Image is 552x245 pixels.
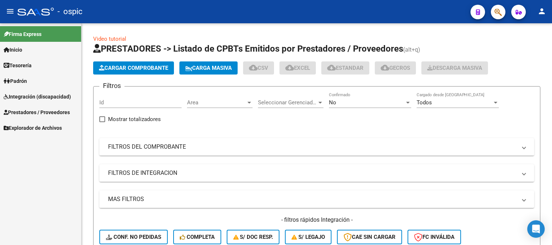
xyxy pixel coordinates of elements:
span: Gecros [381,65,410,71]
span: No [329,99,336,106]
button: Cargar Comprobante [93,61,174,75]
mat-icon: person [537,7,546,16]
div: Open Intercom Messenger [527,220,545,238]
mat-icon: cloud_download [327,63,336,72]
mat-expansion-panel-header: FILTROS DE INTEGRACION [99,164,534,182]
span: Completa [180,234,215,240]
button: CAE SIN CARGAR [337,230,402,244]
span: Prestadores / Proveedores [4,108,70,116]
span: Area [187,99,246,106]
mat-panel-title: FILTROS DE INTEGRACION [108,169,517,177]
mat-expansion-panel-header: FILTROS DEL COMPROBANTE [99,138,534,156]
span: - ospic [57,4,83,20]
button: EXCEL [279,61,316,75]
span: Explorador de Archivos [4,124,62,132]
span: Seleccionar Gerenciador [258,99,317,106]
span: Integración (discapacidad) [4,93,71,101]
mat-icon: menu [6,7,15,16]
button: CSV [243,61,274,75]
app-download-masive: Descarga masiva de comprobantes (adjuntos) [421,61,488,75]
span: CSV [249,65,268,71]
span: Mostrar totalizadores [108,115,161,124]
mat-expansion-panel-header: MAS FILTROS [99,190,534,208]
button: FC Inválida [408,230,461,244]
button: S/ Doc Resp. [227,230,280,244]
h4: - filtros rápidos Integración - [99,216,534,224]
span: Cargar Comprobante [99,65,168,71]
span: Estandar [327,65,364,71]
button: Completa [173,230,221,244]
button: S/ legajo [285,230,331,244]
span: Inicio [4,46,22,54]
span: S/ legajo [291,234,325,240]
span: Padrón [4,77,27,85]
mat-icon: cloud_download [249,63,258,72]
span: Firma Express [4,30,41,38]
span: Descarga Masiva [427,65,482,71]
button: Carga Masiva [179,61,238,75]
span: Conf. no pedidas [106,234,161,240]
span: Carga Masiva [185,65,232,71]
span: Todos [417,99,432,106]
span: S/ Doc Resp. [233,234,273,240]
a: Video tutorial [93,36,126,42]
span: Tesorería [4,61,32,69]
mat-panel-title: FILTROS DEL COMPROBANTE [108,143,517,151]
button: Gecros [375,61,416,75]
h3: Filtros [99,81,124,91]
span: EXCEL [285,65,310,71]
button: Descarga Masiva [421,61,488,75]
span: (alt+q) [403,46,420,53]
mat-panel-title: MAS FILTROS [108,195,517,203]
span: PRESTADORES -> Listado de CPBTs Emitidos por Prestadores / Proveedores [93,44,403,54]
span: FC Inválida [414,234,454,240]
mat-icon: cloud_download [381,63,389,72]
button: Conf. no pedidas [99,230,168,244]
span: CAE SIN CARGAR [343,234,396,240]
mat-icon: cloud_download [285,63,294,72]
button: Estandar [321,61,369,75]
